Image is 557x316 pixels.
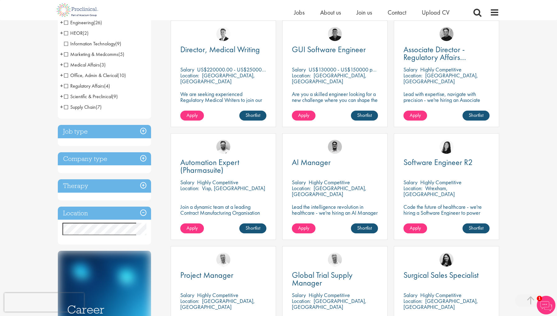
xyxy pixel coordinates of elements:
span: (10) [117,72,126,79]
a: Software Engineer R2 [403,158,490,166]
a: About us [320,8,341,16]
a: Shortlist [463,111,490,121]
a: Shortlist [463,223,490,233]
span: Apply [186,112,198,118]
a: Apply [403,111,427,121]
a: Join us [357,8,372,16]
a: Apply [180,111,204,121]
a: Indre Stankeviciute [440,253,453,267]
span: Medical Affairs [64,62,106,68]
span: Marketing & Medcomms [64,51,124,57]
span: Apply [410,225,421,231]
span: Salary [180,291,194,299]
span: + [60,60,63,69]
p: [GEOGRAPHIC_DATA], [GEOGRAPHIC_DATA] [292,72,366,85]
span: Engineering [64,19,94,26]
a: Automation Expert (Pharmasuite) [180,158,266,174]
span: Global Trial Supply Manager [292,270,352,288]
a: Associate Director - Regulatory Affairs Consultant [403,46,490,61]
p: Join a dynamic team at a leading Contract Manufacturing Organisation (CMO) and contribute to grou... [180,204,266,233]
a: Timothy Deschamps [328,140,342,154]
p: Lead the intelligence revolution in healthcare - we're hiring an AI Manager to transform patient ... [292,204,378,227]
p: [GEOGRAPHIC_DATA], [GEOGRAPHIC_DATA] [180,297,255,310]
span: Location: [180,297,199,305]
span: Salary [292,291,306,299]
span: (9) [115,40,121,47]
span: Salary [180,66,194,73]
a: Jobs [294,8,305,16]
a: Surgical Sales Specialist [403,271,490,279]
span: Location: [292,185,311,192]
p: Visp, [GEOGRAPHIC_DATA] [202,185,265,192]
span: AI Manager [292,157,331,167]
img: Christian Andersen [328,27,342,41]
img: Joshua Bye [216,253,230,267]
span: Director, Medical Writing [180,44,260,55]
img: George Watson [216,27,230,41]
h3: Location [58,207,151,220]
a: Peter Duvall [440,27,453,41]
span: Supply Chain [64,104,102,110]
span: Regulatory Affairs [64,83,104,89]
span: Salary [403,66,417,73]
a: Global Trial Supply Manager [292,271,378,287]
span: GUI Software Engineer [292,44,366,55]
span: (2) [83,30,89,36]
span: Supply Chain [64,104,96,110]
span: Salary [403,291,417,299]
p: Lead with expertise, navigate with precision - we're hiring an Associate Director to shape regula... [403,91,490,121]
span: + [60,49,63,59]
span: Location: [180,185,199,192]
span: Salary [292,66,306,73]
span: Apply [410,112,421,118]
p: Highly Competitive [420,291,462,299]
span: + [60,28,63,38]
span: Location: [292,72,311,79]
span: Location: [292,297,311,305]
span: Regulatory Affairs [64,83,110,89]
p: [GEOGRAPHIC_DATA], [GEOGRAPHIC_DATA] [403,297,478,310]
span: Project Manager [180,270,233,280]
a: Emile De Beer [216,140,230,154]
span: + [60,18,63,27]
a: Shortlist [351,223,378,233]
a: Apply [292,111,315,121]
p: Highly Competitive [309,179,350,186]
span: 1 [537,296,542,301]
span: (7) [96,104,102,110]
span: Automation Expert (Pharmasuite) [180,157,239,175]
span: Upload CV [422,8,449,16]
span: Salary [292,179,306,186]
p: [GEOGRAPHIC_DATA], [GEOGRAPHIC_DATA] [292,185,366,198]
a: Joshua Bye [328,253,342,267]
span: Associate Director - Regulatory Affairs Consultant [403,44,466,70]
a: Apply [180,223,204,233]
div: Company type [58,152,151,166]
p: [GEOGRAPHIC_DATA], [GEOGRAPHIC_DATA] [180,72,255,85]
p: Highly Competitive [420,66,462,73]
span: HEOR [64,30,89,36]
img: Chatbot [537,296,555,314]
span: (5) [118,51,124,57]
p: US$220000.00 - US$250000.00 per annum + Highly Competitive Salary [197,66,358,73]
span: Location: [403,297,422,305]
a: Shortlist [239,223,266,233]
span: + [60,71,63,80]
img: Numhom Sudsok [440,140,453,154]
span: Office, Admin & Clerical [64,72,126,79]
span: Contact [388,8,406,16]
h3: Job type [58,125,151,138]
p: We are seeking experienced Regulatory Medical Writers to join our client, a dynamic and growing b... [180,91,266,115]
a: Shortlist [351,111,378,121]
a: Director, Medical Writing [180,46,266,53]
a: GUI Software Engineer [292,46,378,53]
span: Software Engineer R2 [403,157,473,167]
span: Information Technology [64,40,115,47]
p: [GEOGRAPHIC_DATA], [GEOGRAPHIC_DATA] [403,72,478,85]
p: Are you a skilled engineer looking for a new challenge where you can shape the future of healthca... [292,91,378,115]
span: Salary [180,179,194,186]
